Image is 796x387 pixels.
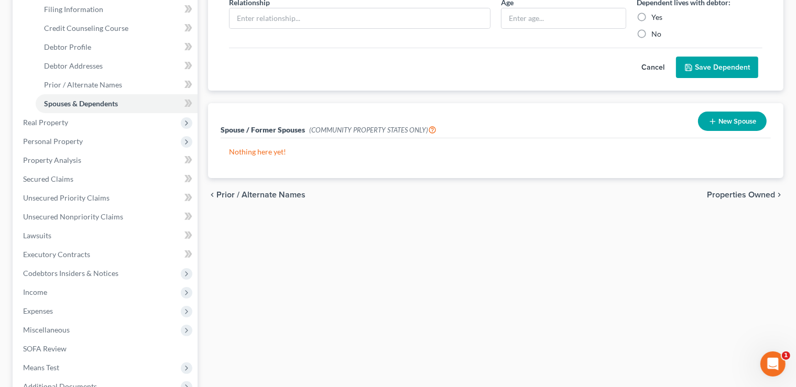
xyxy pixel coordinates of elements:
span: Executory Contracts [23,250,90,259]
span: Real Property [23,118,68,127]
span: Codebtors Insiders & Notices [23,269,118,278]
span: Property Analysis [23,156,81,164]
a: Debtor Profile [36,38,198,57]
span: Filing Information [44,5,103,14]
a: Prior / Alternate Names [36,75,198,94]
span: (COMMUNITY PROPERTY STATES ONLY) [309,126,437,134]
button: Properties Owned chevron_right [707,191,783,199]
span: Expenses [23,306,53,315]
a: SOFA Review [15,339,198,358]
a: Secured Claims [15,170,198,189]
button: Cancel [630,57,676,78]
span: Means Test [23,363,59,372]
span: Properties Owned [707,191,775,199]
span: Debtor Profile [44,42,91,51]
a: Spouses & Dependents [36,94,198,113]
span: Income [23,288,47,296]
a: Lawsuits [15,226,198,245]
button: chevron_left Prior / Alternate Names [208,191,306,199]
span: Unsecured Priority Claims [23,193,110,202]
span: 1 [782,351,790,360]
span: SOFA Review [23,344,67,353]
a: Debtor Addresses [36,57,198,75]
span: Miscellaneous [23,325,70,334]
button: New Spouse [698,112,767,131]
span: Prior / Alternate Names [216,191,306,199]
span: Credit Counseling Course [44,24,128,32]
a: Property Analysis [15,151,198,170]
a: Unsecured Nonpriority Claims [15,207,198,226]
span: Unsecured Nonpriority Claims [23,212,123,221]
iframe: Intercom live chat [760,351,786,377]
input: Enter relationship... [230,8,490,28]
a: Credit Counseling Course [36,19,198,38]
button: Save Dependent [676,57,758,79]
label: No [651,29,661,39]
span: Lawsuits [23,231,51,240]
span: Secured Claims [23,174,73,183]
label: Yes [651,12,662,23]
span: Spouse / Former Spouses [221,125,305,134]
span: Personal Property [23,137,83,146]
i: chevron_right [775,191,783,199]
i: chevron_left [208,191,216,199]
p: Nothing here yet! [229,147,762,157]
a: Executory Contracts [15,245,198,264]
span: Spouses & Dependents [44,99,118,108]
span: Debtor Addresses [44,61,103,70]
a: Unsecured Priority Claims [15,189,198,207]
input: Enter age... [501,8,626,28]
span: Prior / Alternate Names [44,80,122,89]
